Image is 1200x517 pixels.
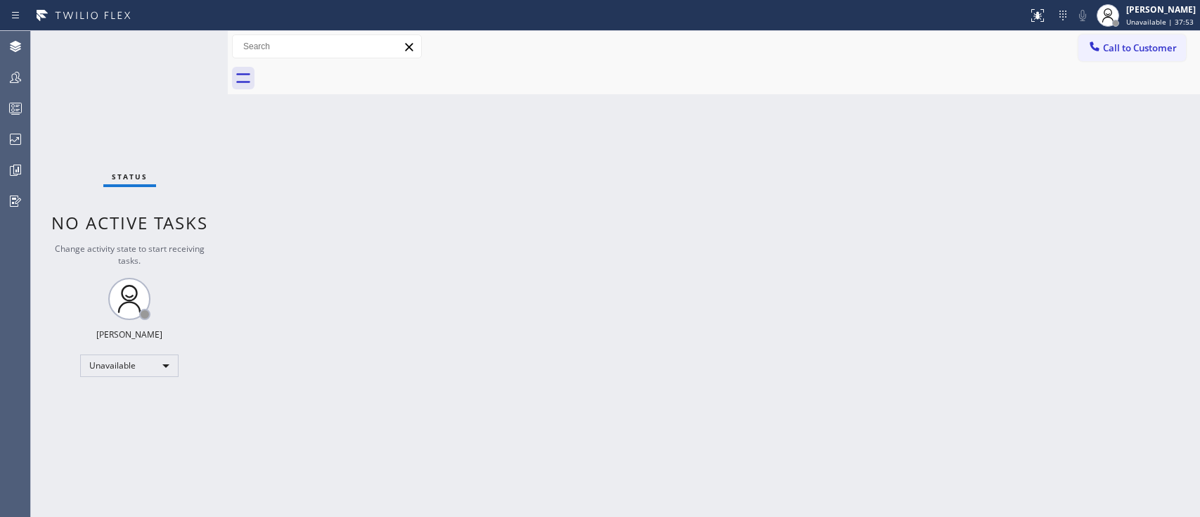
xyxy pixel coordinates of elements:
span: Unavailable | 37:53 [1126,17,1194,27]
span: Call to Customer [1103,42,1177,54]
span: No active tasks [51,211,208,234]
input: Search [233,35,421,58]
span: Status [112,172,148,181]
button: Call to Customer [1078,34,1186,61]
div: [PERSON_NAME] [96,328,162,340]
div: [PERSON_NAME] [1126,4,1196,15]
div: Unavailable [80,355,179,377]
button: Mute [1073,6,1092,25]
span: Change activity state to start receiving tasks. [55,243,205,267]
